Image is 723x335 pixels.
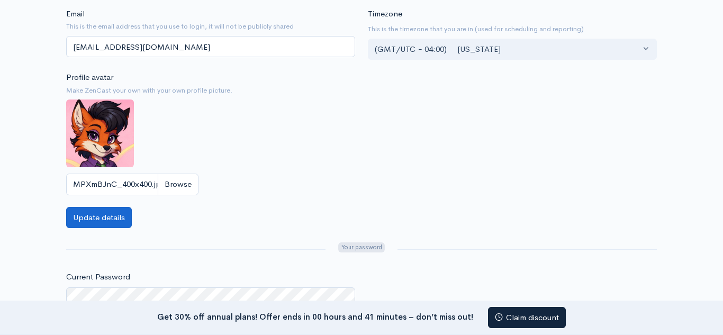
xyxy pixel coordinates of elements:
[66,99,134,167] img: ...
[66,21,355,32] small: This is the email address that you use to login, it will not be publicly shared
[66,85,355,96] small: Make ZenCast your own with your own profile picture.
[66,207,132,229] button: Update details
[66,271,130,283] label: Current Password
[338,242,385,252] span: Your password
[66,8,85,20] label: Email
[66,71,113,84] label: Profile avatar
[368,24,657,34] small: This is the timezone that you are in (used for scheduling and reporting)
[157,311,473,321] strong: Get 30% off annual plans! Offer ends in 00 hours and 41 minutes – don’t miss out!
[368,39,657,60] button: (GMT/UTC − 04:00) New York
[66,36,355,58] input: name@example.com
[488,307,566,329] a: Claim discount
[368,8,402,20] label: Timezone
[375,43,640,56] div: (GMT/UTC − 04:00) [US_STATE]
